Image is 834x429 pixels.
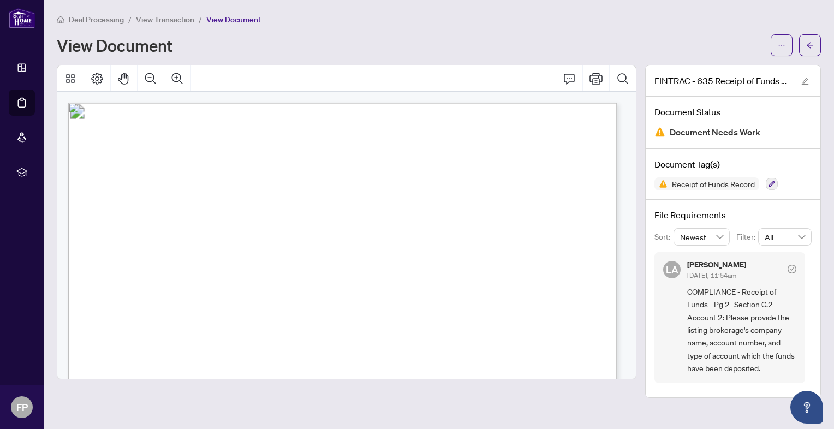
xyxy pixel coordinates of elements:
h1: View Document [57,37,172,54]
span: edit [801,78,809,85]
span: FP [16,400,28,415]
span: All [765,229,805,245]
li: / [199,13,202,26]
span: Deal Processing [69,15,124,25]
span: home [57,16,64,23]
button: Open asap [790,391,823,424]
span: arrow-left [806,41,814,49]
li: / [128,13,132,26]
p: Filter: [736,231,758,243]
span: FINTRAC - 635 Receipt of Funds Record - PropTx-OREA_[DATE] 18_19_32.pdf [654,74,791,87]
span: check-circle [788,265,796,273]
h5: [PERSON_NAME] [687,261,746,269]
span: Document Needs Work [670,125,760,140]
span: View Transaction [136,15,194,25]
h4: Document Status [654,105,812,118]
img: logo [9,8,35,28]
span: View Document [206,15,261,25]
span: ellipsis [778,41,785,49]
span: [DATE], 11:54am [687,271,736,279]
span: Newest [680,229,724,245]
img: Status Icon [654,177,668,190]
img: Document Status [654,127,665,138]
span: Receipt of Funds Record [668,180,759,188]
h4: Document Tag(s) [654,158,812,171]
p: Sort: [654,231,674,243]
h4: File Requirements [654,208,812,222]
span: COMPLIANCE - Receipt of Funds - Pg 2- Section C.2 - Account 2: Please provide the listing brokera... [687,285,796,375]
span: LA [666,262,678,277]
